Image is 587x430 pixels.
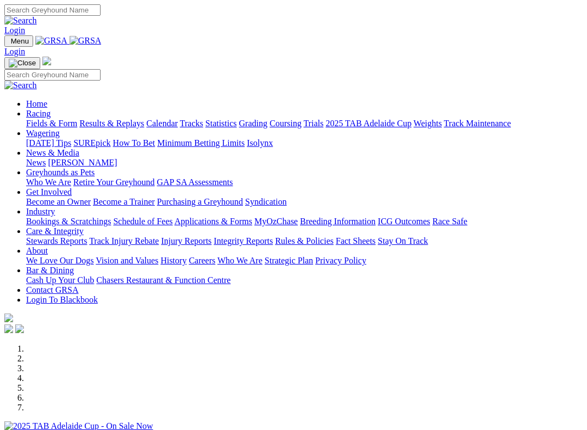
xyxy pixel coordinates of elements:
[26,177,71,187] a: Who We Are
[414,119,442,128] a: Weights
[79,119,144,128] a: Results & Replays
[26,187,72,196] a: Get Involved
[4,16,37,26] img: Search
[89,236,159,245] a: Track Injury Rebate
[146,119,178,128] a: Calendar
[35,36,67,46] img: GRSA
[254,217,298,226] a: MyOzChase
[4,81,37,90] img: Search
[113,138,155,148] a: How To Bet
[157,138,245,148] a: Minimum Betting Limits
[174,217,252,226] a: Applications & Forms
[113,217,172,226] a: Schedule of Fees
[26,236,87,245] a: Stewards Reports
[300,217,376,226] a: Breeding Information
[245,197,286,206] a: Syndication
[26,168,95,177] a: Greyhounds as Pets
[4,26,25,35] a: Login
[26,285,78,294] a: Contact GRSA
[4,4,101,16] input: Search
[26,207,55,216] a: Industry
[26,138,583,148] div: Wagering
[378,217,430,226] a: ICG Outcomes
[265,256,313,265] a: Strategic Plan
[315,256,366,265] a: Privacy Policy
[26,256,93,265] a: We Love Our Dogs
[26,275,94,285] a: Cash Up Your Club
[26,217,111,226] a: Bookings & Scratchings
[217,256,263,265] a: Who We Are
[26,148,79,157] a: News & Media
[205,119,237,128] a: Statistics
[26,295,98,304] a: Login To Blackbook
[303,119,323,128] a: Trials
[96,256,158,265] a: Vision and Values
[180,119,203,128] a: Tracks
[4,35,33,47] button: Toggle navigation
[26,119,77,128] a: Fields & Form
[444,119,511,128] a: Track Maintenance
[26,236,583,246] div: Care & Integrity
[26,197,583,207] div: Get Involved
[270,119,302,128] a: Coursing
[15,324,24,333] img: twitter.svg
[26,158,46,167] a: News
[73,138,110,148] a: SUREpick
[157,177,233,187] a: GAP SA Assessments
[157,197,243,206] a: Purchasing a Greyhound
[26,197,91,206] a: Become an Owner
[93,197,155,206] a: Become a Trainer
[432,217,467,226] a: Race Safe
[42,57,51,65] img: logo-grsa-white.png
[189,256,215,265] a: Careers
[4,47,25,56] a: Login
[4,57,40,69] button: Toggle navigation
[239,119,267,128] a: Grading
[326,119,411,128] a: 2025 TAB Adelaide Cup
[160,256,186,265] a: History
[26,128,60,138] a: Wagering
[70,36,102,46] img: GRSA
[161,236,211,245] a: Injury Reports
[96,275,230,285] a: Chasers Restaurant & Function Centre
[26,158,583,168] div: News & Media
[26,266,74,275] a: Bar & Dining
[378,236,428,245] a: Stay On Track
[26,119,583,128] div: Racing
[11,37,29,45] span: Menu
[4,69,101,81] input: Search
[26,246,48,255] a: About
[26,275,583,285] div: Bar & Dining
[26,226,84,236] a: Care & Integrity
[26,138,71,148] a: [DATE] Tips
[26,177,583,187] div: Greyhounds as Pets
[26,217,583,226] div: Industry
[26,99,47,108] a: Home
[73,177,155,187] a: Retire Your Greyhound
[247,138,273,148] a: Isolynx
[9,59,36,67] img: Close
[4,314,13,322] img: logo-grsa-white.png
[48,158,117,167] a: [PERSON_NAME]
[26,109,51,118] a: Racing
[275,236,334,245] a: Rules & Policies
[26,256,583,266] div: About
[4,324,13,333] img: facebook.svg
[336,236,376,245] a: Fact Sheets
[214,236,273,245] a: Integrity Reports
